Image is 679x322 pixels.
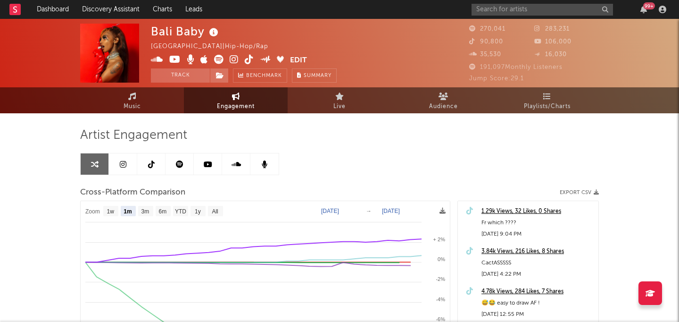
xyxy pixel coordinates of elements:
text: + 2% [433,237,446,242]
a: Music [80,87,184,113]
a: Audience [391,87,495,113]
text: 1m [124,208,132,215]
text: [DATE] [382,208,400,214]
text: -4% [436,297,445,302]
div: [DATE] 4:22 PM [481,269,594,280]
span: Summary [304,73,331,78]
span: 106,000 [534,39,571,45]
a: 4.78k Views, 284 Likes, 7 Shares [481,286,594,297]
a: Live [288,87,391,113]
span: 270,041 [469,26,505,32]
text: All [212,208,218,215]
text: -2% [436,276,445,282]
text: YTD [175,208,186,215]
span: Music [124,101,141,112]
text: -6% [436,316,445,322]
a: 3.84k Views, 216 Likes, 8 Shares [481,246,594,257]
text: 6m [159,208,167,215]
text: → [366,208,372,214]
span: Artist Engagement [80,130,187,141]
div: Fr which ???? [481,217,594,229]
div: [DATE] 9:04 PM [481,229,594,240]
text: [DATE] [321,208,339,214]
text: 1w [107,208,115,215]
span: 191,097 Monthly Listeners [469,64,563,70]
a: Engagement [184,87,288,113]
button: 99+ [640,6,647,13]
button: Edit [290,55,307,67]
div: 😅😂 easy to draw AF ! [481,297,594,309]
span: Playlists/Charts [524,101,571,112]
div: [GEOGRAPHIC_DATA] | Hip-Hop/Rap [151,41,279,52]
text: 1y [195,208,201,215]
button: Export CSV [560,190,599,195]
span: 35,530 [469,51,501,58]
button: Summary [292,68,337,83]
span: Live [333,101,346,112]
text: Zoom [85,208,100,215]
span: 16,030 [534,51,567,58]
span: Benchmark [246,70,282,82]
div: [DATE] 12:55 PM [481,309,594,320]
a: Playlists/Charts [495,87,599,113]
text: 3m [141,208,149,215]
span: Cross-Platform Comparison [80,187,185,198]
span: Jump Score: 29.1 [469,76,524,82]
span: 90,800 [469,39,503,45]
text: 0% [438,256,445,262]
input: Search for artists [472,4,613,16]
a: Benchmark [233,68,287,83]
span: Engagement [217,101,255,112]
div: 99 + [643,2,655,9]
div: Bali Baby [151,24,221,39]
span: Audience [429,101,458,112]
span: 283,231 [534,26,570,32]
div: CactASSSSS [481,257,594,269]
a: 1.29k Views, 32 Likes, 0 Shares [481,206,594,217]
button: Track [151,68,210,83]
